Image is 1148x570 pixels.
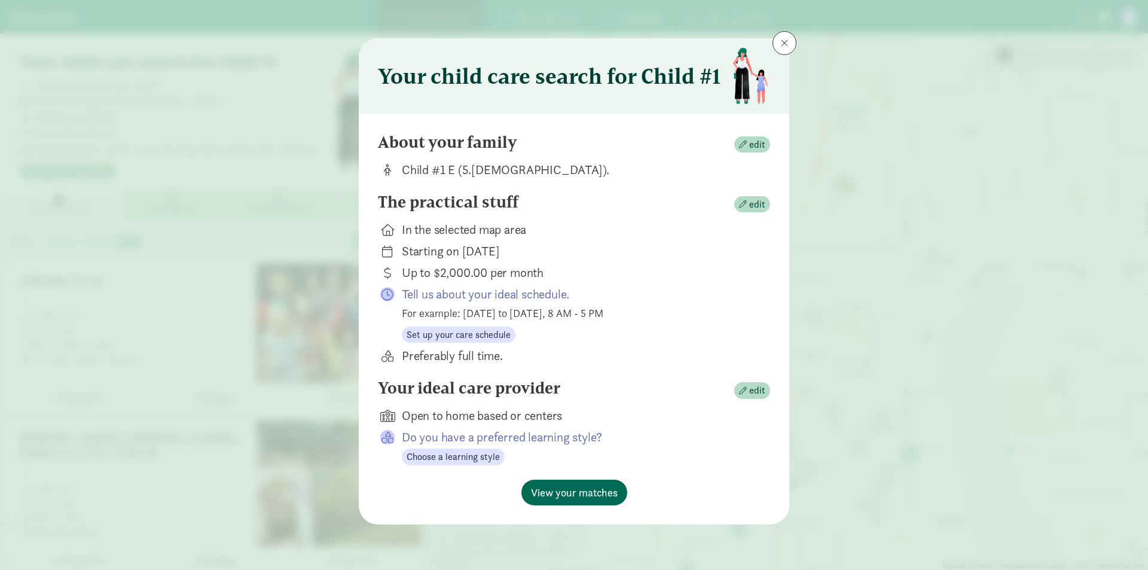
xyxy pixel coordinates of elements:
[402,327,515,343] button: Set up your care schedule
[531,484,618,501] span: View your matches
[402,407,751,424] div: Open to home based or centers
[407,328,511,342] span: Set up your care schedule
[378,379,560,398] h4: Your ideal care provider
[407,450,500,464] span: Choose a learning style
[521,480,627,505] button: View your matches
[749,383,765,398] span: edit
[402,449,505,465] button: Choose a learning style
[378,193,518,212] h4: The practical stuff
[402,348,751,364] div: Preferably full time.
[749,197,765,212] span: edit
[402,305,751,321] div: For example: [DATE] to [DATE], 8 AM - 5 PM
[402,429,751,446] p: Do you have a preferred learning style?
[402,264,751,281] div: Up to $2,000.00 per month
[402,243,751,260] div: Starting on [DATE]
[402,221,751,238] div: In the selected map area
[749,138,765,152] span: edit
[402,286,751,303] p: Tell us about your ideal schedule.
[378,64,720,88] h3: Your child care search for Child #1
[734,136,770,153] button: edit
[378,133,517,152] h4: About your family
[734,382,770,399] button: edit
[734,196,770,213] button: edit
[402,161,751,178] div: Child #1 E (5.[DEMOGRAPHIC_DATA]).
